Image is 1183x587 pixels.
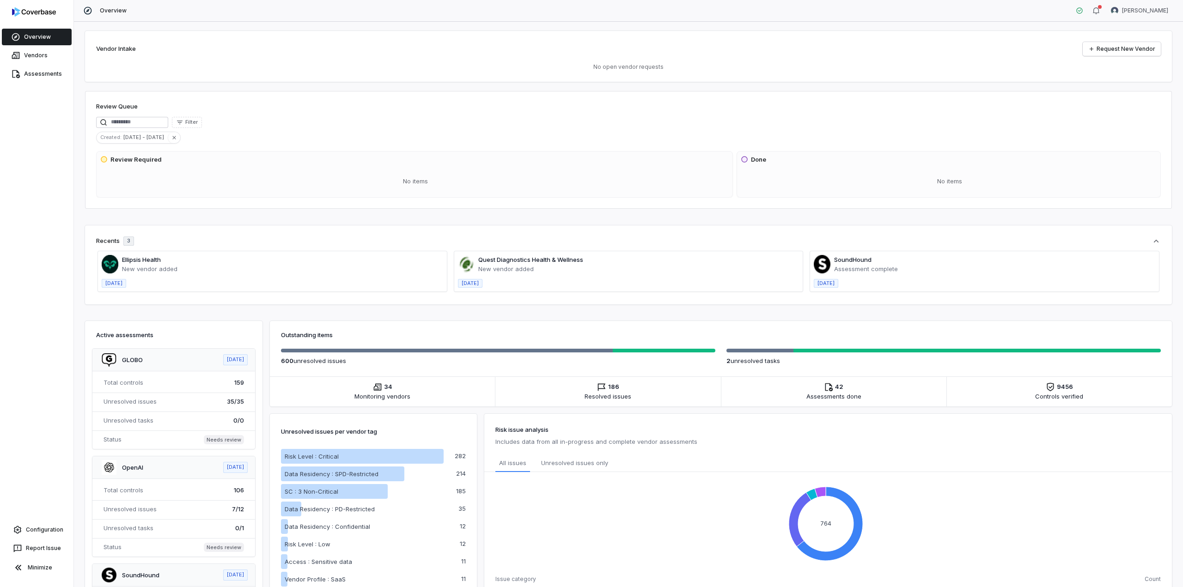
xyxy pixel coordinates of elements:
[1105,4,1174,18] button: Jesse Nord avatar[PERSON_NAME]
[281,425,377,438] p: Unresolved issues per vendor tag
[1083,42,1161,56] a: Request New Vendor
[835,382,843,392] span: 42
[285,504,375,514] p: Data Residency : PD-Restricted
[726,357,731,364] span: 2
[1111,7,1118,14] img: Jesse Nord avatar
[96,330,251,339] h3: Active assessments
[499,458,526,467] span: All issues
[460,523,466,529] p: 12
[185,119,198,126] span: Filter
[4,540,70,557] button: Report Issue
[495,436,1161,447] p: Includes data from all in-progress and complete vendor assessments
[541,458,608,468] span: Unresolved issues only
[1122,7,1168,14] span: [PERSON_NAME]
[123,133,168,141] span: [DATE] - [DATE]
[285,575,346,584] p: Vendor Profile : SaaS
[100,7,127,14] span: Overview
[461,576,466,582] p: 11
[281,357,293,364] span: 600
[806,392,861,401] span: Assessments done
[127,237,130,244] span: 3
[1035,392,1083,401] span: Controls verified
[478,256,583,263] a: Quest Diagnostics Health & Wellness
[122,464,143,471] a: OpenAI
[122,571,159,579] a: SoundHound
[4,558,70,577] button: Minimize
[608,382,619,392] span: 186
[456,488,466,494] p: 185
[458,506,466,512] p: 35
[2,29,72,45] a: Overview
[100,169,731,194] div: No items
[281,356,715,365] p: unresolved issue s
[751,155,766,164] h3: Done
[834,256,872,263] a: SoundHound
[285,522,370,531] p: Data Residency : Confidential
[820,519,831,526] text: 764
[461,558,466,564] p: 11
[285,539,330,549] p: Risk Level : Low
[285,469,378,478] p: Data Residency : SPD-Restricted
[456,471,466,477] p: 214
[495,575,536,583] span: Issue category
[110,155,162,164] h3: Review Required
[96,236,1161,246] button: Recents3
[495,425,1161,434] h3: Risk issue analysis
[384,382,392,392] span: 34
[285,557,352,566] p: Access : Sensitive data
[285,452,339,461] p: Risk Level : Critical
[12,7,56,17] img: logo-D7KZi-bG.svg
[4,521,70,538] a: Configuration
[96,102,138,111] h1: Review Queue
[96,63,1161,71] p: No open vendor requests
[460,541,466,547] p: 12
[741,169,1159,194] div: No items
[122,356,143,363] a: GLOBO
[2,66,72,82] a: Assessments
[281,330,1161,339] h3: Outstanding items
[455,453,466,459] p: 282
[96,236,134,246] div: Recents
[96,44,136,54] h2: Vendor Intake
[1057,382,1073,392] span: 9456
[354,392,410,401] span: Monitoring vendors
[1145,575,1161,583] span: Count
[2,47,72,64] a: Vendors
[285,487,338,496] p: SC : 3 Non-Critical
[172,117,202,128] button: Filter
[726,356,1161,365] p: unresolved task s
[585,392,631,401] span: Resolved issues
[97,133,123,141] span: Created :
[122,256,161,263] a: Ellipsis Health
